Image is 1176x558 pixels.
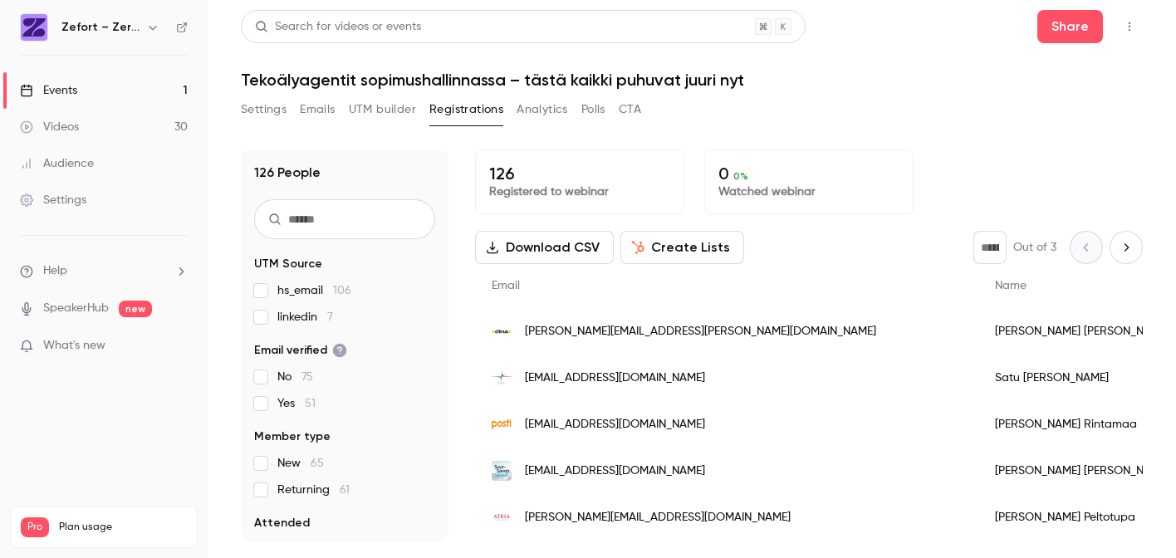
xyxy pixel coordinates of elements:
[277,369,313,385] span: No
[277,395,316,412] span: Yes
[277,282,351,299] span: hs_email
[20,262,188,280] li: help-dropdown-opener
[492,368,512,388] img: csc.fi
[277,482,350,498] span: Returning
[349,96,416,123] button: UTM builder
[517,96,568,123] button: Analytics
[21,14,47,41] img: Zefort – Zero-Effort Contract Management
[489,164,670,184] p: 126
[277,455,324,472] span: New
[168,339,188,354] iframe: Noticeable Trigger
[733,170,748,182] span: 0 %
[254,163,321,183] h1: 126 People
[61,19,140,36] h6: Zefort – Zero-Effort Contract Management
[995,280,1027,291] span: Name
[43,337,105,355] span: What's new
[525,323,876,340] span: [PERSON_NAME][EMAIL_ADDRESS][PERSON_NAME][DOMAIN_NAME]
[327,311,333,323] span: 7
[620,231,744,264] button: Create Lists
[475,231,614,264] button: Download CSV
[525,509,791,526] span: [PERSON_NAME][EMAIL_ADDRESS][DOMAIN_NAME]
[492,507,512,527] img: atria.com
[20,82,77,99] div: Events
[21,517,49,537] span: Pro
[619,96,641,123] button: CTA
[581,96,605,123] button: Polls
[300,96,335,123] button: Emails
[305,398,316,409] span: 51
[20,192,86,208] div: Settings
[301,371,313,383] span: 75
[718,184,899,200] p: Watched webinar
[241,96,287,123] button: Settings
[492,321,512,341] img: citrus.fi
[277,309,333,325] span: linkedin
[119,301,152,317] span: new
[525,416,705,433] span: [EMAIL_ADDRESS][DOMAIN_NAME]
[1110,231,1143,264] button: Next page
[59,521,187,534] span: Plan usage
[492,461,512,481] img: sssoy.fi
[311,458,324,469] span: 65
[492,419,512,428] img: posti.com
[254,256,322,272] span: UTM Source
[254,342,347,359] span: Email verified
[429,96,503,123] button: Registrations
[340,484,350,496] span: 61
[20,119,79,135] div: Videos
[718,164,899,184] p: 0
[43,262,67,280] span: Help
[43,300,109,317] a: SpeakerHub
[492,280,520,291] span: Email
[20,155,94,172] div: Audience
[525,463,705,480] span: [EMAIL_ADDRESS][DOMAIN_NAME]
[333,285,351,296] span: 106
[255,18,421,36] div: Search for videos or events
[525,370,705,387] span: [EMAIL_ADDRESS][DOMAIN_NAME]
[1013,239,1056,256] p: Out of 3
[1037,10,1103,43] button: Share
[241,70,1143,90] h1: Tekoälyagentit sopimushallinnassa – tästä kaikki puhuvat juuri nyt
[254,515,310,531] span: Attended
[254,428,331,445] span: Member type
[489,184,670,200] p: Registered to webinar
